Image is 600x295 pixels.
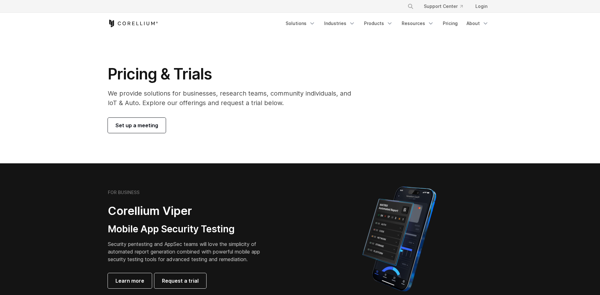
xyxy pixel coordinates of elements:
span: Set up a meeting [115,122,158,129]
a: Corellium Home [108,20,158,27]
a: Login [470,1,492,12]
p: We provide solutions for businesses, research teams, community individuals, and IoT & Auto. Explo... [108,89,360,108]
a: About [463,18,492,29]
h1: Pricing & Trials [108,65,360,84]
a: Pricing [439,18,461,29]
div: Navigation Menu [282,18,492,29]
h2: Corellium Viper [108,204,270,218]
a: Solutions [282,18,319,29]
a: Products [360,18,397,29]
a: Request a trial [154,273,206,288]
p: Security pentesting and AppSec teams will love the simplicity of automated report generation comb... [108,240,270,263]
h3: Mobile App Security Testing [108,223,270,235]
a: Learn more [108,273,152,288]
a: Industries [320,18,359,29]
button: Search [405,1,416,12]
span: Learn more [115,277,144,285]
img: Corellium MATRIX automated report on iPhone showing app vulnerability test results across securit... [352,184,447,294]
a: Resources [398,18,438,29]
div: Navigation Menu [400,1,492,12]
span: Request a trial [162,277,199,285]
a: Support Center [419,1,468,12]
h6: FOR BUSINESS [108,190,139,195]
a: Set up a meeting [108,118,166,133]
